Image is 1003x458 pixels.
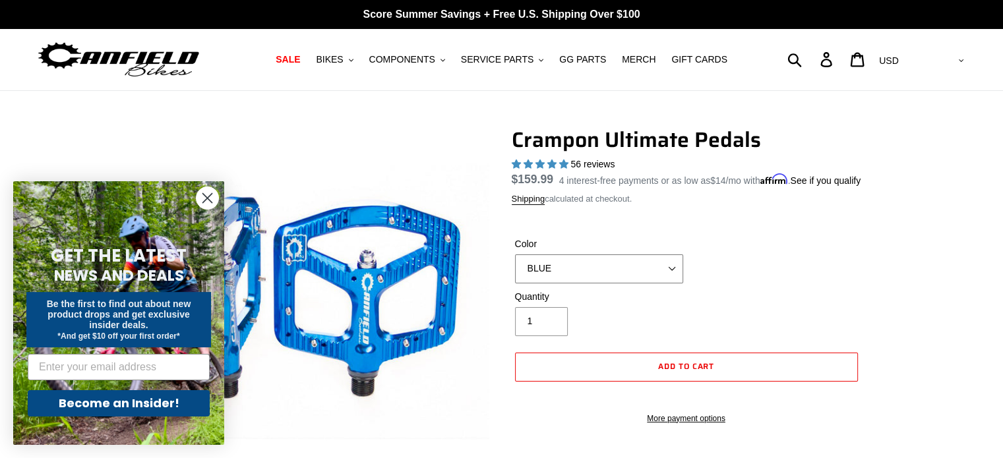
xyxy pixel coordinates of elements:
a: MERCH [615,51,662,69]
span: COMPONENTS [369,54,435,65]
span: *And get $10 off your first order* [57,331,179,341]
span: GG PARTS [559,54,606,65]
span: SERVICE PARTS [461,54,533,65]
span: SALE [276,54,300,65]
span: GET THE LATEST [51,244,187,268]
span: Be the first to find out about new product drops and get exclusive insider deals. [47,299,191,330]
img: Canfield Bikes [36,39,201,80]
p: 4 interest-free payments or as low as /mo with . [559,171,861,188]
button: Close dialog [196,186,219,210]
a: GIFT CARDS [665,51,734,69]
span: GIFT CARDS [671,54,727,65]
button: Add to cart [515,353,858,382]
span: MERCH [622,54,655,65]
a: See if you qualify - Learn more about Affirm Financing (opens in modal) [790,175,861,186]
span: NEWS AND DEALS [54,265,184,286]
div: calculated at checkout. [512,192,861,206]
a: GG PARTS [553,51,613,69]
button: Become an Insider! [28,390,210,416]
span: BIKES [316,54,343,65]
button: SERVICE PARTS [454,51,550,69]
label: Color [515,237,683,251]
button: COMPONENTS [363,51,452,69]
input: Enter your email address [28,354,210,380]
span: $159.99 [512,173,553,186]
input: Search [795,45,828,74]
a: Shipping [512,194,545,205]
span: 4.95 stars [512,159,571,169]
button: BIKES [309,51,359,69]
a: SALE [269,51,307,69]
span: 56 reviews [570,159,615,169]
label: Quantity [515,290,683,304]
h1: Crampon Ultimate Pedals [512,127,861,152]
span: Affirm [760,173,788,185]
span: Add to cart [658,360,715,372]
a: More payment options [515,413,858,424]
span: $14 [710,175,725,186]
